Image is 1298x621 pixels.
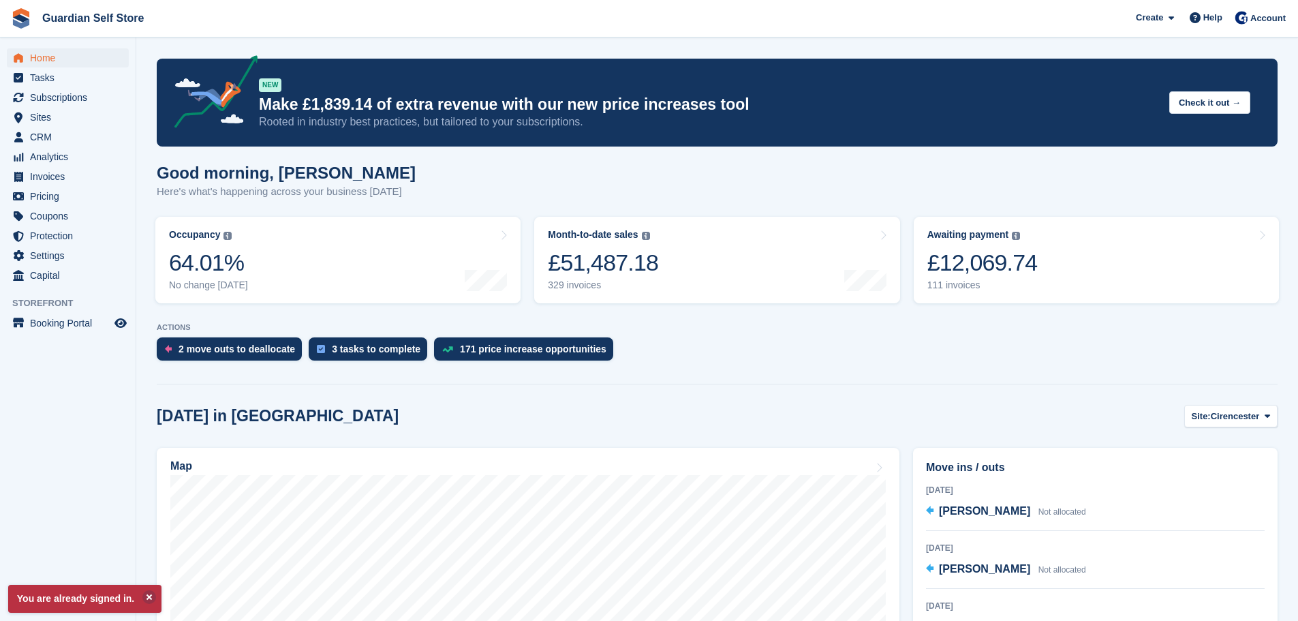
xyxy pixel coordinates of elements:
[926,542,1265,554] div: [DATE]
[548,229,638,241] div: Month-to-date sales
[8,585,161,613] p: You are already signed in.
[434,337,620,367] a: 171 price increase opportunities
[1250,12,1286,25] span: Account
[7,88,129,107] a: menu
[165,345,172,353] img: move_outs_to_deallocate_icon-f764333ba52eb49d3ac5e1228854f67142a1ed5810a6f6cc68b1a99e826820c5.svg
[112,315,129,331] a: Preview store
[30,314,112,333] span: Booking Portal
[30,88,112,107] span: Subscriptions
[1203,11,1222,25] span: Help
[170,460,192,472] h2: Map
[926,484,1265,496] div: [DATE]
[926,503,1086,521] a: [PERSON_NAME] Not allocated
[169,249,248,277] div: 64.01%
[30,167,112,186] span: Invoices
[7,167,129,186] a: menu
[7,108,129,127] a: menu
[927,229,1009,241] div: Awaiting payment
[534,217,899,303] a: Month-to-date sales £51,487.18 329 invoices
[157,323,1278,332] p: ACTIONS
[223,232,232,240] img: icon-info-grey-7440780725fd019a000dd9b08b2336e03edf1995a4989e88bcd33f0948082b44.svg
[30,246,112,265] span: Settings
[1012,232,1020,240] img: icon-info-grey-7440780725fd019a000dd9b08b2336e03edf1995a4989e88bcd33f0948082b44.svg
[7,147,129,166] a: menu
[1184,405,1278,427] button: Site: Cirencester
[1192,410,1211,423] span: Site:
[7,246,129,265] a: menu
[7,48,129,67] a: menu
[30,48,112,67] span: Home
[460,344,606,354] div: 171 price increase opportunities
[927,249,1038,277] div: £12,069.74
[30,127,112,147] span: CRM
[1136,11,1163,25] span: Create
[1038,507,1086,517] span: Not allocated
[163,55,258,133] img: price-adjustments-announcement-icon-8257ccfd72463d97f412b2fc003d46551f7dbcb40ab6d574587a9cd5c0d94...
[7,266,129,285] a: menu
[1235,11,1248,25] img: Tom Scott
[926,459,1265,476] h2: Move ins / outs
[442,346,453,352] img: price_increase_opportunities-93ffe204e8149a01c8c9dc8f82e8f89637d9d84a8eef4429ea346261dce0b2c0.svg
[1211,410,1260,423] span: Cirencester
[926,561,1086,579] a: [PERSON_NAME] Not allocated
[939,505,1030,517] span: [PERSON_NAME]
[30,226,112,245] span: Protection
[155,217,521,303] a: Occupancy 64.01% No change [DATE]
[332,344,420,354] div: 3 tasks to complete
[259,115,1158,130] p: Rooted in industry best practices, but tailored to your subscriptions.
[642,232,650,240] img: icon-info-grey-7440780725fd019a000dd9b08b2336e03edf1995a4989e88bcd33f0948082b44.svg
[11,8,31,29] img: stora-icon-8386f47178a22dfd0bd8f6a31ec36ba5ce8667c1dd55bd0f319d3a0aa187defe.svg
[7,127,129,147] a: menu
[7,226,129,245] a: menu
[914,217,1279,303] a: Awaiting payment £12,069.74 111 invoices
[169,229,220,241] div: Occupancy
[926,600,1265,612] div: [DATE]
[1038,565,1086,575] span: Not allocated
[169,279,248,291] div: No change [DATE]
[939,563,1030,575] span: [PERSON_NAME]
[259,78,281,92] div: NEW
[157,164,416,182] h1: Good morning, [PERSON_NAME]
[927,279,1038,291] div: 111 invoices
[37,7,149,29] a: Guardian Self Store
[548,279,658,291] div: 329 invoices
[7,187,129,206] a: menu
[317,345,325,353] img: task-75834270c22a3079a89374b754ae025e5fb1db73e45f91037f5363f120a921f8.svg
[7,68,129,87] a: menu
[30,207,112,226] span: Coupons
[7,314,129,333] a: menu
[548,249,658,277] div: £51,487.18
[30,108,112,127] span: Sites
[30,187,112,206] span: Pricing
[7,207,129,226] a: menu
[157,337,309,367] a: 2 move outs to deallocate
[157,407,399,425] h2: [DATE] in [GEOGRAPHIC_DATA]
[259,95,1158,115] p: Make £1,839.14 of extra revenue with our new price increases tool
[30,266,112,285] span: Capital
[12,297,136,310] span: Storefront
[30,147,112,166] span: Analytics
[30,68,112,87] span: Tasks
[179,344,295,354] div: 2 move outs to deallocate
[309,337,434,367] a: 3 tasks to complete
[1169,91,1250,114] button: Check it out →
[157,184,416,200] p: Here's what's happening across your business [DATE]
